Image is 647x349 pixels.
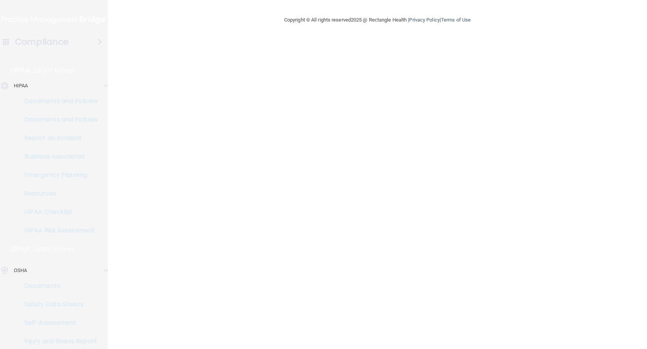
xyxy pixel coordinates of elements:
p: HIPAA [14,81,28,90]
p: Documents and Policies [5,97,110,105]
p: Learn More! [34,244,74,254]
div: Copyright © All rights reserved 2025 @ Rectangle Health | | [237,8,518,32]
p: Self-Assessment [5,319,110,327]
p: Injury and Illness Report [5,337,110,345]
img: PMB logo [2,12,106,27]
p: Emergency Planning [5,171,110,179]
p: OSHA [14,266,27,275]
p: OSHA [10,244,30,254]
p: HIPAA [10,66,30,75]
p: Documents and Policies [5,116,110,124]
h4: Compliance [15,37,69,47]
p: HIPAA Checklist [5,208,110,216]
p: Business Associates [5,153,110,160]
p: Safety Data Sheets [5,301,110,308]
a: Privacy Policy [409,17,439,23]
p: Learn More! [34,66,75,75]
p: Documents [5,282,110,290]
p: Report an Incident [5,134,110,142]
a: Terms of Use [441,17,471,23]
p: Resources [5,190,110,197]
p: HIPAA Risk Assessment [5,227,110,234]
